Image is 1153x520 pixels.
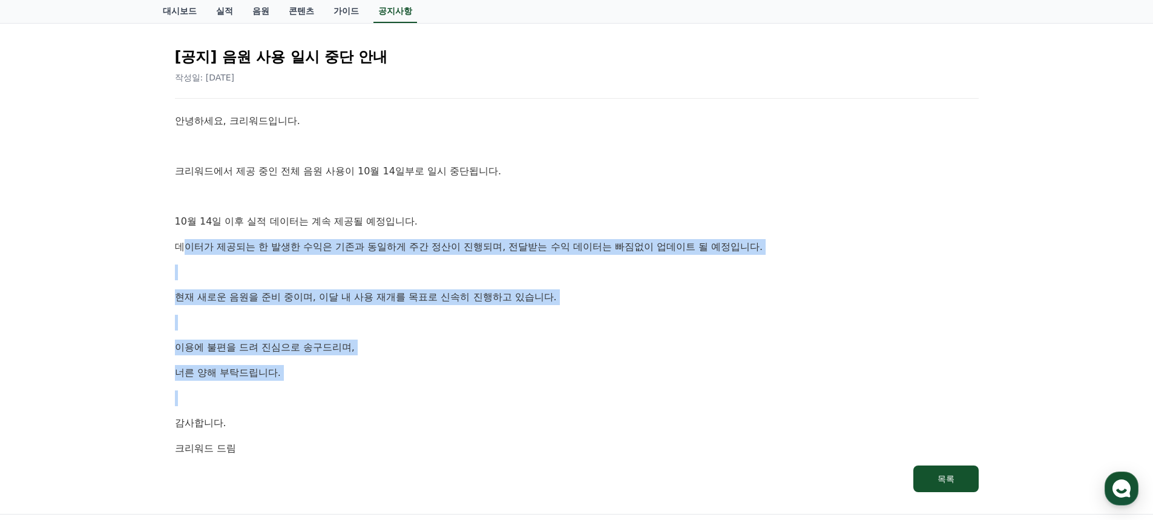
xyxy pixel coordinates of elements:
[175,113,979,129] p: 안녕하세요, 크리워드입니다.
[175,73,235,82] span: 작성일: [DATE]
[175,415,979,431] p: 감사합니다.
[175,239,979,255] p: 데이터가 제공되는 한 발생한 수익은 기존과 동일하게 주간 정산이 진행되며, 전달받는 수익 데이터는 빠짐없이 업데이트 될 예정입니다.
[175,214,979,229] p: 10월 14일 이후 실적 데이터는 계속 제공될 예정입니다.
[156,384,232,414] a: 설정
[913,466,979,492] button: 목록
[187,402,202,412] span: 설정
[175,163,979,179] p: 크리워드에서 제공 중인 전체 음원 사용이 10월 14일부로 일시 중단됩니다.
[175,289,979,305] p: 현재 새로운 음원을 준비 중이며, 이달 내 사용 재개를 목표로 신속히 진행하고 있습니다.
[4,384,80,414] a: 홈
[175,340,979,355] p: 이용에 불편을 드려 진심으로 송구드리며,
[80,384,156,414] a: 대화
[175,466,979,492] a: 목록
[938,473,954,485] div: 목록
[175,47,979,67] h2: [공지] 음원 사용 일시 중단 안내
[111,403,125,412] span: 대화
[38,402,45,412] span: 홈
[175,365,979,381] p: 너른 양해 부탁드립니다.
[175,441,979,456] p: 크리워드 드림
